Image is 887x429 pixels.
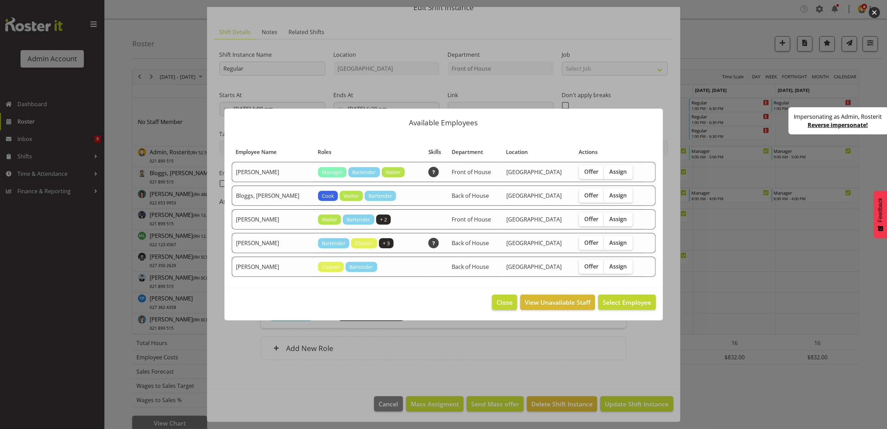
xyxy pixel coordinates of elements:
td: [PERSON_NAME] [232,257,314,277]
span: [GEOGRAPHIC_DATA] [506,192,562,200]
td: [PERSON_NAME] [232,162,314,182]
span: Feedback [877,198,884,222]
span: Offer [585,168,599,175]
button: View Unavailable Staff [520,295,595,310]
span: [GEOGRAPHIC_DATA] [506,168,562,176]
span: Cleaner [322,263,340,271]
span: Waiter [386,169,401,176]
span: [GEOGRAPHIC_DATA] [506,239,562,247]
span: [GEOGRAPHIC_DATA] [506,263,562,271]
button: Feedback - Show survey [874,191,887,238]
a: Reverse impersonate! [808,121,868,129]
span: Assign [610,168,627,175]
span: Bartender [322,240,346,247]
span: Waiter [343,192,359,200]
span: Back of House [452,239,489,247]
span: + 3 [383,240,390,247]
span: Offer [585,263,599,270]
span: Actions [579,148,597,156]
span: Skills [428,148,441,156]
span: Roles [318,148,331,156]
span: Back of House [452,263,489,271]
span: Select Employee [603,298,651,306]
span: Back of House [452,192,489,200]
span: Bartender [347,216,370,224]
span: Location [506,148,528,156]
span: Assign [610,263,627,270]
span: Department [452,148,483,156]
span: Cook [322,192,334,200]
span: Front of House [452,168,491,176]
button: Close [492,295,517,310]
span: + 2 [380,216,387,224]
td: [PERSON_NAME] [232,209,314,229]
span: Offer [585,216,599,223]
span: Manager [322,169,343,176]
p: Impersonating as Admin, Rosterit [794,112,882,121]
td: Bloggs, [PERSON_NAME] [232,186,314,206]
span: Bartender [352,169,376,176]
button: Select Employee [598,295,656,310]
p: Available Employees [231,119,656,126]
span: Offer [585,192,599,199]
span: Cleaner [355,240,373,247]
span: Bartender [349,263,373,271]
span: Bartender [369,192,392,200]
span: Assign [610,216,627,223]
span: Close [497,298,513,307]
span: Front of House [452,216,491,223]
span: Employee Name [236,148,277,156]
span: Assign [610,192,627,199]
td: [PERSON_NAME] [232,233,314,253]
span: View Unavailable Staff [525,298,591,307]
span: Assign [610,239,627,246]
span: Waiter [322,216,337,224]
span: [GEOGRAPHIC_DATA] [506,216,562,223]
span: Offer [585,239,599,246]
